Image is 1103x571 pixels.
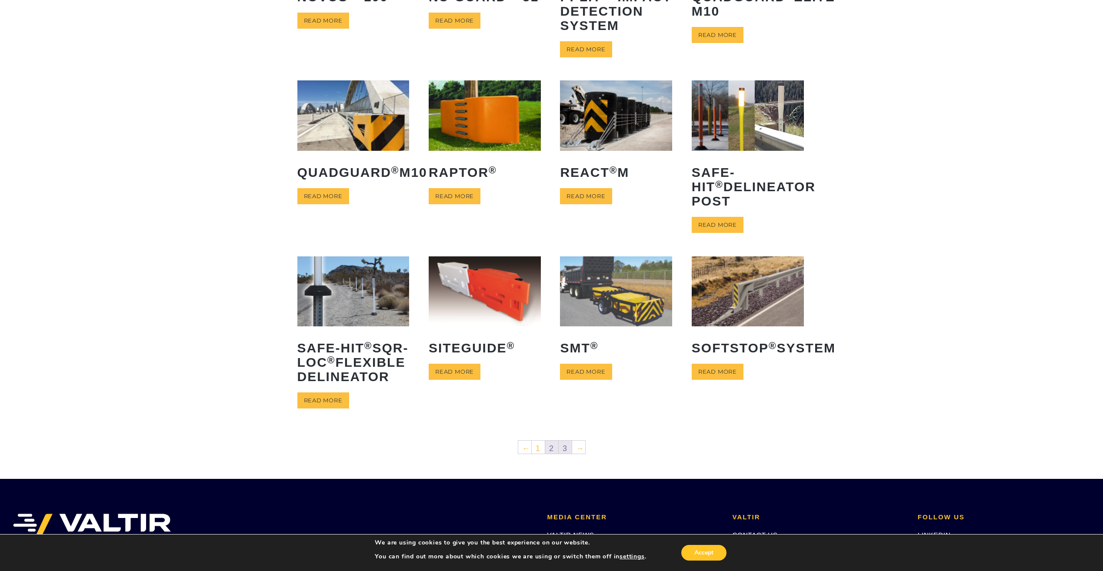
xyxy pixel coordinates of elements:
a: Read more about “RAPTOR®” [429,188,480,204]
a: Read more about “PI-LITTM Impact Detection System” [560,41,612,57]
sup: ® [327,355,336,365]
sup: ® [715,179,723,190]
a: Read more about “Safe-Hit® Delineator Post” [692,217,743,233]
a: Safe-Hit®SQR-LOC®Flexible Delineator [297,256,410,390]
a: Read more about “NU-GUARD™-31” [429,13,480,29]
a: SiteGuide® [429,256,541,362]
a: 3 [559,441,572,454]
a: LINKEDIN [918,531,951,538]
a: Read more about “SMT®” [560,364,612,380]
a: ← [518,441,531,454]
a: VALTIR NEWS [547,531,594,538]
a: Read more about “SiteGuide®” [429,364,480,380]
button: settings [620,553,644,561]
a: → [572,441,585,454]
h2: FOLLOW US [918,514,1090,521]
a: Read more about “QuadGuard® Elite M10” [692,27,743,43]
h2: QuadGuard M10 [297,159,410,186]
h2: VALTIR [733,514,905,521]
a: Read more about “Safe-Hit® SQR-LOC® Flexible Delineator” [297,392,349,408]
a: Read more about “REACT® M” [560,188,612,204]
sup: ® [590,340,599,351]
p: We are using cookies to give you the best experience on our website. [375,539,646,547]
a: CONTACT US [733,531,778,538]
sup: ® [489,165,497,176]
a: Read more about “NOVUSTM 100” [297,13,349,29]
a: Safe-Hit®Delineator Post [692,80,804,214]
nav: Product Pagination [297,440,806,457]
sup: ® [507,340,515,351]
a: REACT®M [560,80,672,186]
a: SMT® [560,256,672,362]
h2: Safe-Hit Delineator Post [692,159,804,215]
h2: MEDIA CENTER [547,514,719,521]
sup: ® [391,165,400,176]
a: Read more about “SoftStop® System” [692,364,743,380]
h2: SoftStop System [692,334,804,362]
sup: ® [364,340,373,351]
p: You can find out more about which cookies we are using or switch them off in . [375,553,646,561]
h2: SMT [560,334,672,362]
h2: Safe-Hit SQR-LOC Flexible Delineator [297,334,410,390]
button: Accept [681,545,726,561]
a: QuadGuard®M10 [297,80,410,186]
span: 2 [545,441,558,454]
h2: SiteGuide [429,334,541,362]
h2: RAPTOR [429,159,541,186]
a: 1 [532,441,545,454]
a: SoftStop®System [692,256,804,362]
sup: ® [769,340,777,351]
h2: REACT M [560,159,672,186]
a: RAPTOR® [429,80,541,186]
sup: ® [610,165,618,176]
img: SoftStop System End Terminal [692,256,804,326]
a: Read more about “QuadGuard® M10” [297,188,349,204]
img: VALTIR [13,514,171,535]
